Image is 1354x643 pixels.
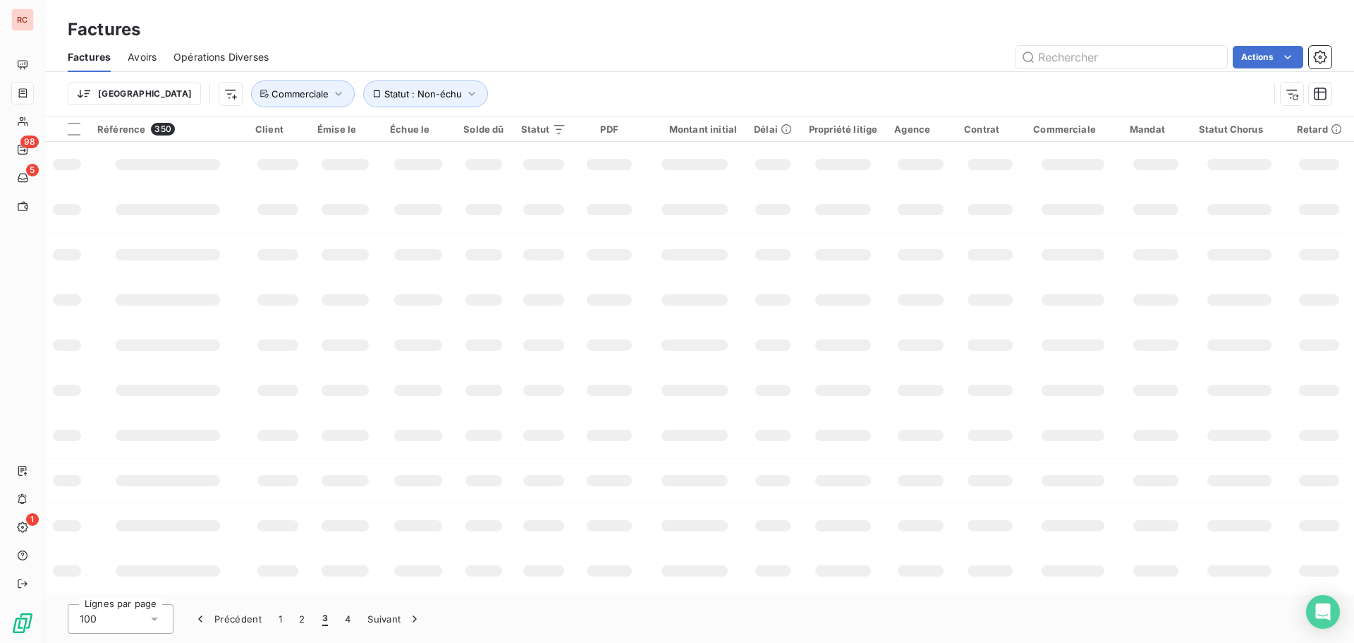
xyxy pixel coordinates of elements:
[68,17,140,42] h3: Factures
[1199,124,1280,135] div: Statut Chorus
[1233,46,1303,68] button: Actions
[652,124,737,135] div: Montant initial
[463,124,504,135] div: Solde dû
[151,123,174,136] span: 350
[1015,46,1227,68] input: Rechercher
[384,88,462,100] span: Statut : Non-échu
[20,136,39,148] span: 98
[964,124,1016,135] div: Contrat
[754,124,792,135] div: Délai
[185,604,270,634] button: Précédent
[583,124,635,135] div: PDF
[1297,124,1342,135] div: Retard
[291,604,313,634] button: 2
[251,80,355,107] button: Commerciale
[390,124,446,135] div: Échue le
[173,50,269,64] span: Opérations Diverses
[359,604,430,634] button: Suivant
[521,124,567,135] div: Statut
[128,50,157,64] span: Avoirs
[1033,124,1113,135] div: Commerciale
[68,50,111,64] span: Factures
[270,604,291,634] button: 1
[1306,595,1340,629] div: Open Intercom Messenger
[68,83,201,105] button: [GEOGRAPHIC_DATA]
[272,88,329,100] span: Commerciale
[317,124,373,135] div: Émise le
[11,8,34,31] div: RC
[26,164,39,176] span: 5
[26,513,39,526] span: 1
[894,124,947,135] div: Agence
[363,80,488,107] button: Statut : Non-échu
[322,612,328,626] span: 3
[314,604,336,634] button: 3
[809,124,877,135] div: Propriété litige
[336,604,359,634] button: 4
[255,124,300,135] div: Client
[97,124,145,135] span: Référence
[80,612,97,626] span: 100
[11,612,34,635] img: Logo LeanPay
[1130,124,1182,135] div: Mandat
